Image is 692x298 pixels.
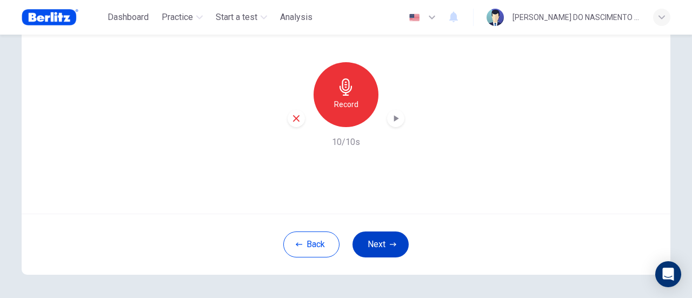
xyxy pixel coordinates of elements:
div: You need a license to access this content [276,8,317,27]
button: Record [314,62,378,127]
div: [PERSON_NAME] DO NASCIMENTO GA [513,11,640,24]
button: Next [352,231,409,257]
button: Dashboard [103,8,153,27]
button: Start a test [211,8,271,27]
span: Dashboard [108,11,149,24]
button: Analysis [276,8,317,27]
div: Open Intercom Messenger [655,261,681,287]
span: Practice [162,11,193,24]
span: Start a test [216,11,257,24]
span: Analysis [280,11,312,24]
h6: Record [334,98,358,111]
button: Back [283,231,340,257]
a: Berlitz Brasil logo [22,6,103,28]
img: Profile picture [487,9,504,26]
img: Berlitz Brasil logo [22,6,78,28]
h6: 10/10s [332,136,360,149]
button: Practice [157,8,207,27]
img: en [408,14,421,22]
